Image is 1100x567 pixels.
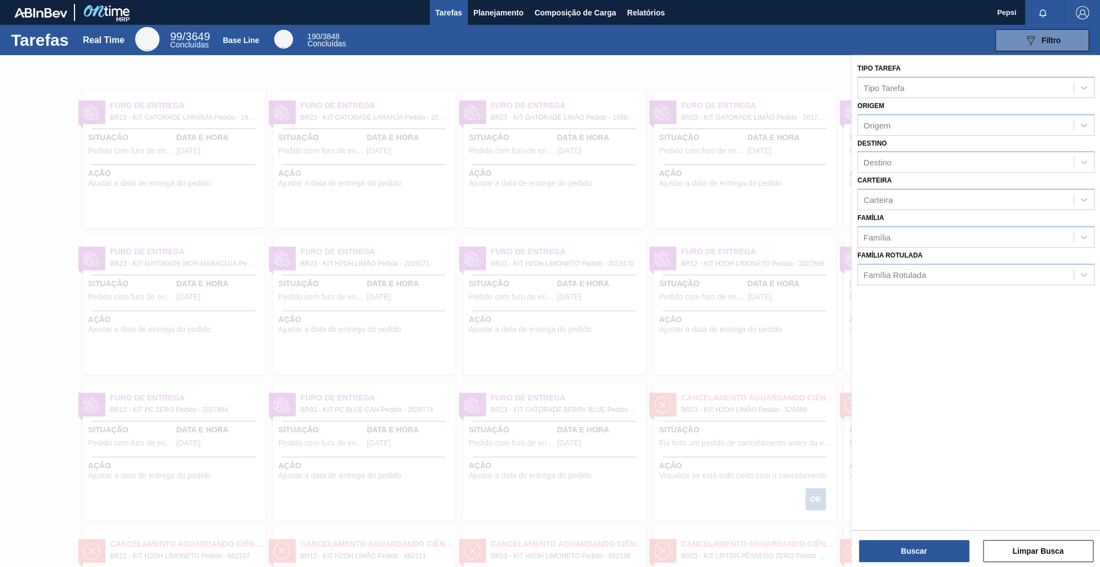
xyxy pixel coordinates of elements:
[307,32,320,41] span: 190
[857,140,887,147] label: Destino
[435,6,462,19] span: Tarefas
[170,30,182,42] span: 99
[535,6,616,19] span: Composição de Carga
[863,270,926,279] div: Família Rotulada
[857,252,922,259] label: Família Rotulada
[274,30,293,49] div: Base Line
[863,83,904,92] div: Tipo Tarefa
[863,158,891,167] div: Destino
[627,6,665,19] span: Relatórios
[170,30,210,42] span: / 3649
[1076,6,1089,19] img: Logout
[863,120,890,130] div: Origem
[863,195,893,205] div: Carteira
[14,8,67,18] img: TNhmsLtSVTkK8tSr43FrP2fwEKptu5GPRR3wAAAABJRU5ErkJggg==
[473,6,524,19] span: Planejamento
[857,214,884,222] label: Família
[857,102,884,110] label: Origem
[857,176,891,184] label: Carteira
[135,27,159,51] div: Real Time
[11,34,69,46] h1: Tarefas
[223,36,259,45] div: Base Line
[307,32,339,41] span: / 3848
[857,65,900,72] label: Tipo Tarefa
[83,35,124,45] div: Real Time
[995,29,1089,51] button: Filtro
[170,40,209,49] span: Concluídas
[1042,36,1061,45] span: Filtro
[170,32,210,49] div: Real Time
[1025,5,1060,20] button: Notificações
[863,232,890,242] div: Família
[307,33,346,47] div: Base Line
[307,39,346,48] span: Concluídas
